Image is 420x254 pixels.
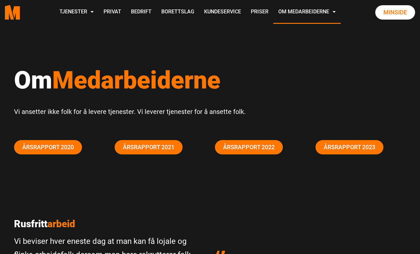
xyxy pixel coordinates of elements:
[375,5,415,20] a: Minside
[14,140,82,154] a: Årsrapport 2020
[14,106,406,117] p: Vi ansetter ikke folk for å levere tjenester. Vi leverer tjenester for å ansette folk.
[55,1,99,24] a: Tjenester
[99,1,126,24] a: Privat
[246,1,273,24] a: Priser
[273,1,341,24] a: Om Medarbeiderne
[315,140,383,154] a: Årsrapport 2023
[14,218,205,230] p: Rusfritt
[126,1,156,24] a: Bedrift
[156,1,199,24] a: Borettslag
[47,218,75,230] span: arbeid
[115,140,183,154] a: Årsrapport 2021
[14,65,406,95] h1: Om
[199,1,246,24] a: Kundeservice
[52,66,220,94] span: Medarbeiderne
[215,140,283,154] a: Årsrapport 2022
